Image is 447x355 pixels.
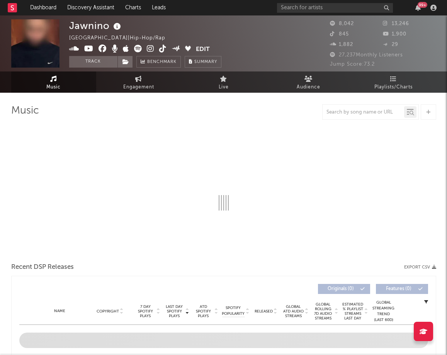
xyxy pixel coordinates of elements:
[376,284,428,294] button: Features(0)
[185,56,221,68] button: Summary
[415,5,421,11] button: 99+
[46,83,61,92] span: Music
[97,309,119,314] span: Copyright
[297,83,320,92] span: Audience
[136,56,181,68] a: Benchmark
[383,32,406,37] span: 1,900
[35,308,85,314] div: Name
[222,305,245,317] span: Spotify Popularity
[135,304,156,318] span: 7 Day Spotify Plays
[372,300,395,323] div: Global Streaming Trend (Last 60D)
[283,304,304,318] span: Global ATD Audio Streams
[193,304,214,318] span: ATD Spotify Plays
[330,21,354,26] span: 8,042
[11,71,96,93] a: Music
[330,62,375,67] span: Jump Score: 73.2
[277,3,393,13] input: Search for artists
[266,71,351,93] a: Audience
[404,265,436,270] button: Export CSV
[11,263,74,272] span: Recent DSP Releases
[164,304,185,318] span: Last Day Spotify Plays
[69,56,117,68] button: Track
[219,83,229,92] span: Live
[96,71,181,93] a: Engagement
[181,71,266,93] a: Live
[330,42,353,47] span: 1,882
[342,302,364,321] span: Estimated % Playlist Streams Last Day
[418,2,427,8] div: 99 +
[383,21,409,26] span: 13,246
[147,58,177,67] span: Benchmark
[374,83,413,92] span: Playlists/Charts
[351,71,436,93] a: Playlists/Charts
[194,60,217,64] span: Summary
[69,34,174,43] div: [GEOGRAPHIC_DATA] | Hip-Hop/Rap
[330,53,403,58] span: 27,237 Monthly Listeners
[318,284,370,294] button: Originals(0)
[255,309,273,314] span: Released
[383,42,398,47] span: 29
[330,32,349,37] span: 845
[69,19,123,32] div: Jawnino
[323,287,359,291] span: Originals ( 0 )
[313,302,334,321] span: Global Rolling 7D Audio Streams
[123,83,154,92] span: Engagement
[196,45,210,54] button: Edit
[381,287,416,291] span: Features ( 0 )
[323,109,404,116] input: Search by song name or URL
